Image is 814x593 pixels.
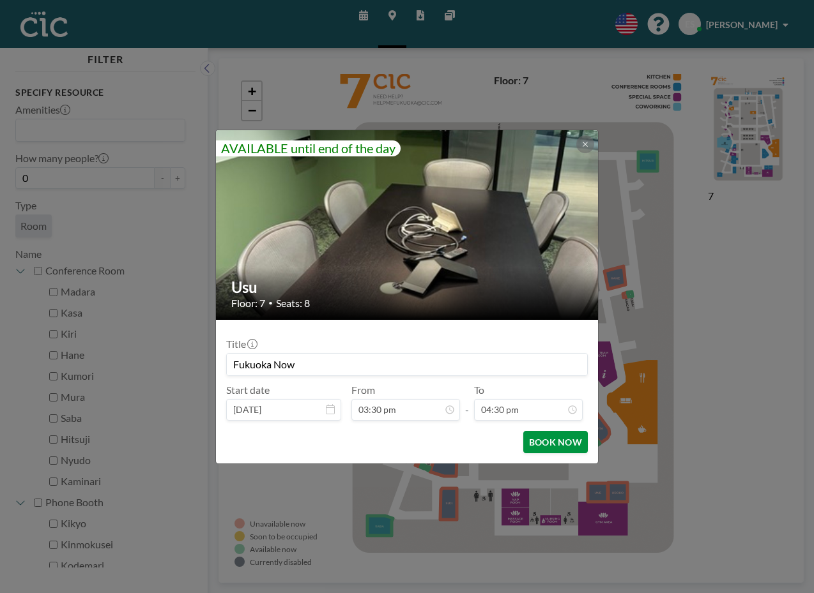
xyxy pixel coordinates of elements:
[231,278,584,297] h2: Usu
[227,354,587,375] input: Emiko's reservation
[226,338,256,350] label: Title
[231,297,265,310] span: Floor: 7
[465,388,469,416] span: -
[351,384,375,396] label: From
[268,298,273,308] span: •
[276,297,310,310] span: Seats: 8
[523,431,588,453] button: BOOK NOW
[226,384,270,396] label: Start date
[474,384,484,396] label: To
[221,140,395,156] span: AVAILABLE until end of the day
